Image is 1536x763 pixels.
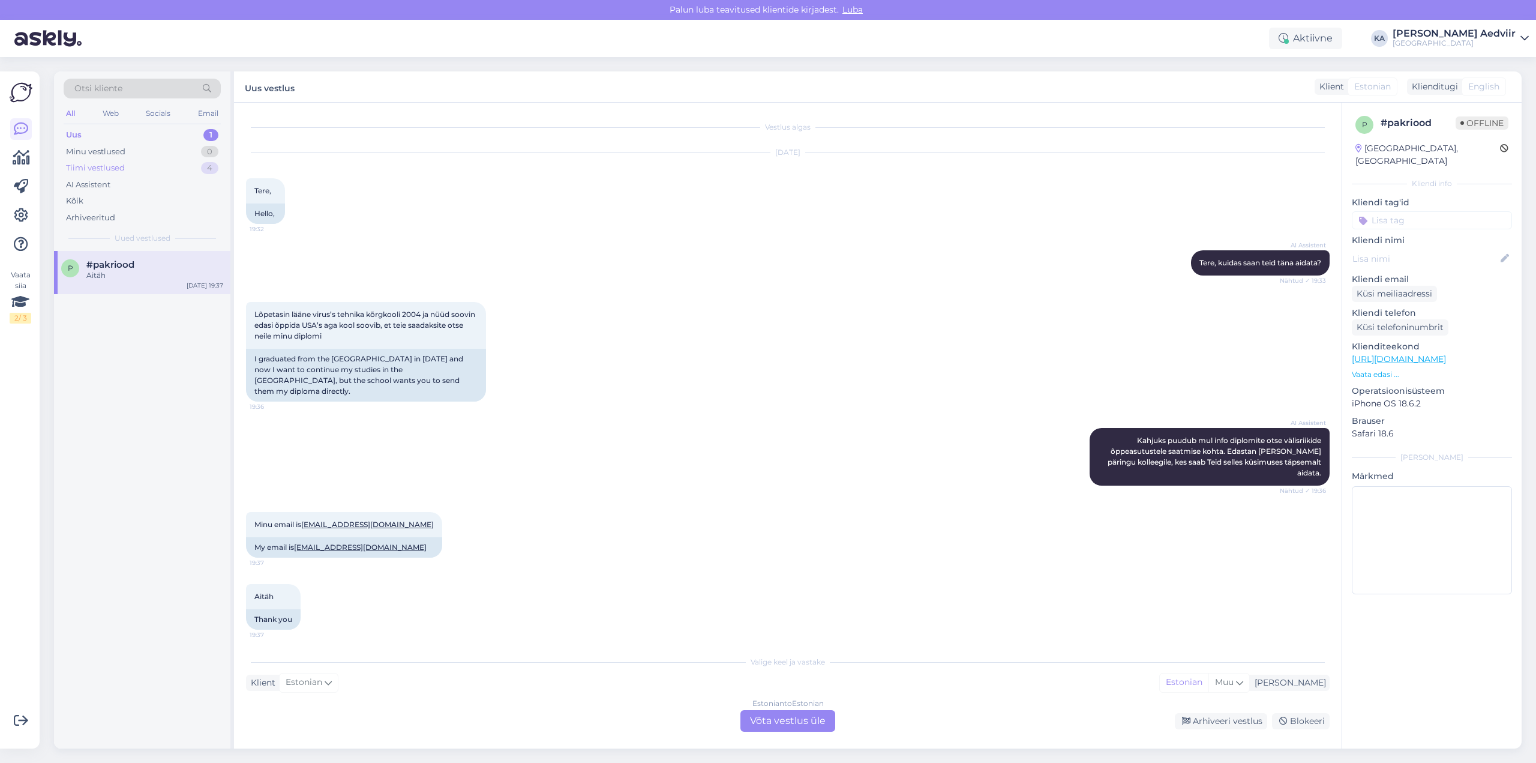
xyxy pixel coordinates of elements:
[254,592,274,601] span: Aitäh
[250,402,295,411] span: 19:36
[1175,713,1267,729] div: Arhiveeri vestlus
[203,129,218,141] div: 1
[1199,258,1321,267] span: Tere, kuidas saan teid täna aidata?
[1371,30,1388,47] div: KA
[1352,252,1498,265] input: Lisa nimi
[1352,354,1446,364] a: [URL][DOMAIN_NAME]
[246,147,1330,158] div: [DATE]
[1354,80,1391,93] span: Estonian
[1352,307,1512,319] p: Kliendi telefon
[66,179,110,191] div: AI Assistent
[74,82,122,95] span: Otsi kliente
[1352,415,1512,427] p: Brauser
[1355,142,1500,167] div: [GEOGRAPHIC_DATA], [GEOGRAPHIC_DATA]
[201,162,218,174] div: 4
[1215,677,1234,687] span: Muu
[246,657,1330,668] div: Valige keel ja vastake
[1393,29,1529,48] a: [PERSON_NAME] Aedviir[GEOGRAPHIC_DATA]
[10,81,32,104] img: Askly Logo
[250,630,295,639] span: 19:37
[10,270,31,324] div: Vaata siia
[66,195,83,207] div: Kõik
[1352,211,1512,229] input: Lisa tag
[68,264,73,273] span: p
[201,146,218,158] div: 0
[1352,452,1512,463] div: [PERSON_NAME]
[250,558,295,567] span: 19:37
[1272,713,1330,729] div: Blokeeri
[1280,276,1326,285] span: Nähtud ✓ 19:33
[1352,234,1512,247] p: Kliendi nimi
[246,349,486,402] div: I graduated from the [GEOGRAPHIC_DATA] in [DATE] and now I want to continue my studies in the [GE...
[1269,28,1342,49] div: Aktiivne
[1393,29,1516,38] div: [PERSON_NAME] Aedviir
[10,313,31,324] div: 2 / 3
[115,233,170,244] span: Uued vestlused
[1315,80,1344,93] div: Klient
[752,698,824,709] div: Estonian to Estonian
[66,129,82,141] div: Uus
[1108,436,1323,477] span: Kahjuks puudub mul info diplomite otse välisriikide õppeasutustele saatmise kohta. Edastan [PERSO...
[246,677,275,689] div: Klient
[1352,470,1512,483] p: Märkmed
[839,4,866,15] span: Luba
[86,270,223,281] div: Aitäh
[301,520,434,529] a: [EMAIL_ADDRESS][DOMAIN_NAME]
[86,259,134,270] span: #pakriood
[1468,80,1499,93] span: English
[250,225,295,234] span: 19:32
[100,106,121,121] div: Web
[1352,340,1512,353] p: Klienditeekond
[1352,178,1512,189] div: Kliendi info
[286,676,322,689] span: Estonian
[1281,241,1326,250] span: AI Assistent
[254,186,271,195] span: Tere,
[1281,418,1326,427] span: AI Assistent
[246,609,301,630] div: Thank you
[1352,385,1512,397] p: Operatsioonisüsteem
[1352,273,1512,286] p: Kliendi email
[1407,80,1458,93] div: Klienditugi
[1456,116,1508,130] span: Offline
[64,106,77,121] div: All
[1352,427,1512,440] p: Safari 18.6
[245,79,295,95] label: Uus vestlus
[1352,397,1512,410] p: iPhone OS 18.6.2
[1250,677,1326,689] div: [PERSON_NAME]
[66,146,125,158] div: Minu vestlused
[294,543,427,552] a: [EMAIL_ADDRESS][DOMAIN_NAME]
[254,310,477,340] span: Lõpetasin lääne virus’s tehnika kõrgkooli 2004 ja nüüd soovin edasi õppida USA’s aga kool soovib,...
[246,204,285,224] div: Hello,
[66,162,125,174] div: Tiimi vestlused
[1362,120,1367,129] span: p
[1352,286,1437,302] div: Küsi meiliaadressi
[740,710,835,732] div: Võta vestlus üle
[1280,486,1326,495] span: Nähtud ✓ 19:36
[246,537,442,558] div: My email is
[1381,116,1456,130] div: # pakriood
[246,122,1330,133] div: Vestlus algas
[1160,674,1208,692] div: Estonian
[66,212,115,224] div: Arhiveeritud
[1352,319,1448,336] div: Küsi telefoninumbrit
[1352,369,1512,380] p: Vaata edasi ...
[196,106,221,121] div: Email
[254,520,434,529] span: Minu email is
[187,281,223,290] div: [DATE] 19:37
[1352,196,1512,209] p: Kliendi tag'id
[1393,38,1516,48] div: [GEOGRAPHIC_DATA]
[143,106,173,121] div: Socials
